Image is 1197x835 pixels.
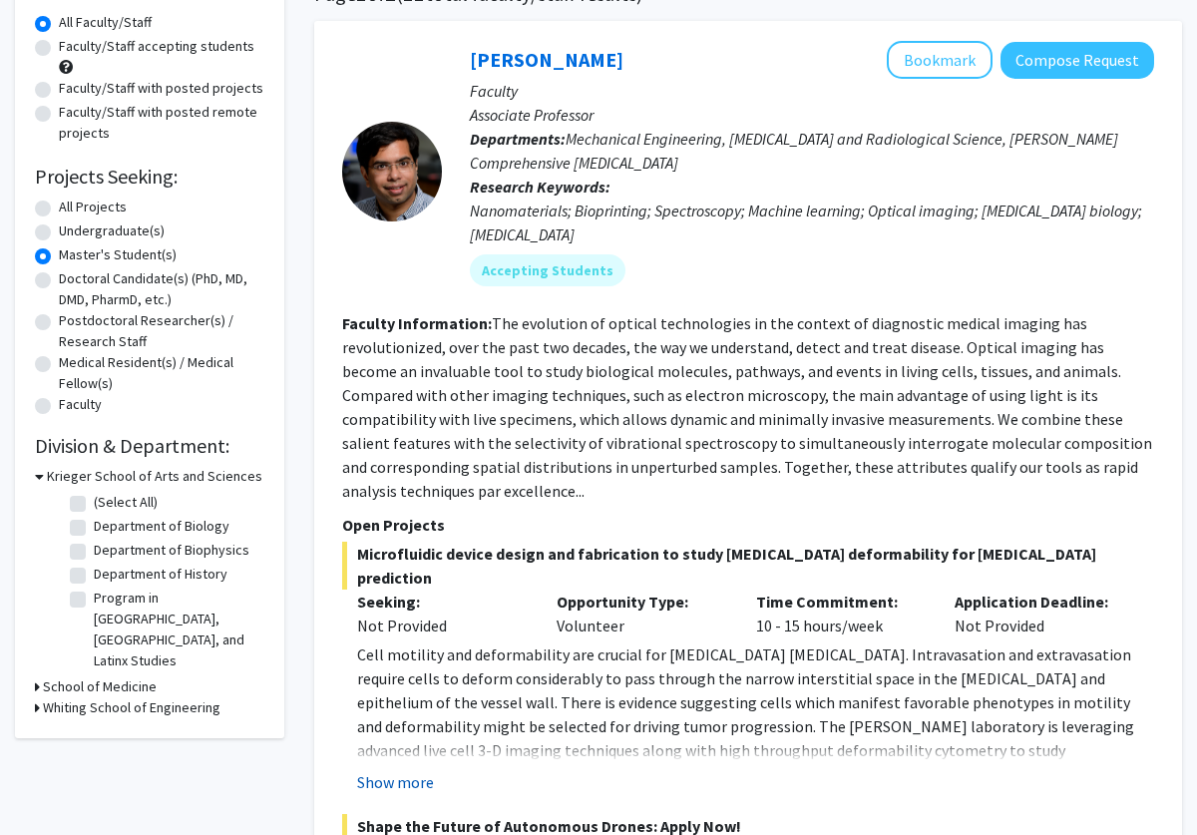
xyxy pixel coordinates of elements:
label: All Faculty/Staff [59,12,152,33]
span: Microfluidic device design and fabrication to study [MEDICAL_DATA] deformability for [MEDICAL_DAT... [342,542,1154,590]
h2: Projects Seeking: [35,165,264,189]
label: Faculty/Staff with posted projects [59,78,263,99]
div: Not Provided [357,614,527,637]
iframe: Chat [15,745,85,820]
button: Show more [357,770,434,794]
h3: Whiting School of Engineering [43,697,220,718]
label: Master's Student(s) [59,244,177,265]
div: Not Provided [940,590,1139,637]
p: Open Projects [342,513,1154,537]
label: Department of History [94,564,227,585]
label: Department of Biophysics [94,540,249,561]
p: Seeking: [357,590,527,614]
label: Program in [GEOGRAPHIC_DATA], [GEOGRAPHIC_DATA], and Latinx Studies [94,588,259,671]
b: Research Keywords: [470,177,610,197]
label: Doctoral Candidate(s) (PhD, MD, DMD, PharmD, etc.) [59,268,264,310]
p: Opportunity Type: [557,590,726,614]
span: Mechanical Engineering, [MEDICAL_DATA] and Radiological Science, [PERSON_NAME] Comprehensive [MED... [470,129,1118,173]
label: Postdoctoral Researcher(s) / Research Staff [59,310,264,352]
label: Faculty/Staff accepting students [59,36,254,57]
p: Cell motility and deformability are crucial for [MEDICAL_DATA] [MEDICAL_DATA]. Intravasation and ... [357,642,1154,786]
button: Add Ishan Barman to Bookmarks [887,41,993,79]
b: Faculty Information: [342,313,492,333]
div: Volunteer [542,590,741,637]
h2: Division & Department: [35,434,264,458]
a: [PERSON_NAME] [470,47,623,72]
b: Departments: [470,129,566,149]
h3: Krieger School of Arts and Sciences [47,466,262,487]
mat-chip: Accepting Students [470,254,625,286]
label: (Select All) [94,492,158,513]
div: 10 - 15 hours/week [741,590,941,637]
p: Associate Professor [470,103,1154,127]
label: Faculty [59,394,102,415]
h3: School of Medicine [43,676,157,697]
p: Application Deadline: [955,590,1124,614]
label: All Projects [59,197,127,217]
button: Compose Request to Ishan Barman [1000,42,1154,79]
label: Undergraduate(s) [59,220,165,241]
div: Nanomaterials; Bioprinting; Spectroscopy; Machine learning; Optical imaging; [MEDICAL_DATA] biolo... [470,199,1154,246]
label: Faculty/Staff with posted remote projects [59,102,264,144]
label: Department of Biology [94,516,229,537]
label: Medical Resident(s) / Medical Fellow(s) [59,352,264,394]
p: Faculty [470,79,1154,103]
p: Time Commitment: [756,590,926,614]
fg-read-more: The evolution of optical technologies in the context of diagnostic medical imaging has revolution... [342,313,1152,501]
